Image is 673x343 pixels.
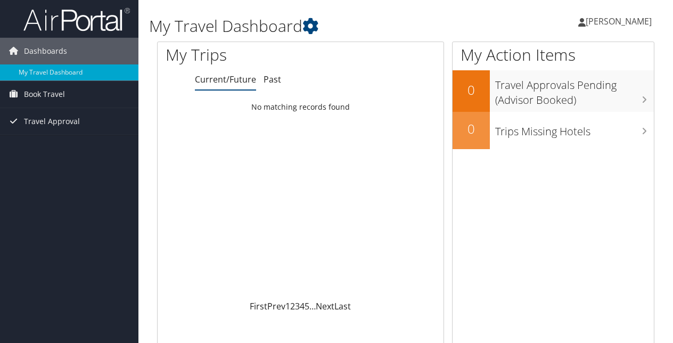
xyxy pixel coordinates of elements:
[267,300,285,312] a: Prev
[300,300,305,312] a: 4
[195,73,256,85] a: Current/Future
[495,119,654,139] h3: Trips Missing Hotels
[316,300,334,312] a: Next
[158,97,444,117] td: No matching records found
[149,15,491,37] h1: My Travel Dashboard
[453,81,490,99] h2: 0
[24,38,67,64] span: Dashboards
[24,108,80,135] span: Travel Approval
[578,5,662,37] a: [PERSON_NAME]
[586,15,652,27] span: [PERSON_NAME]
[495,72,654,108] h3: Travel Approvals Pending (Advisor Booked)
[453,44,654,66] h1: My Action Items
[285,300,290,312] a: 1
[290,300,295,312] a: 2
[24,81,65,108] span: Book Travel
[305,300,309,312] a: 5
[309,300,316,312] span: …
[23,7,130,32] img: airportal-logo.png
[166,44,316,66] h1: My Trips
[453,70,654,111] a: 0Travel Approvals Pending (Advisor Booked)
[334,300,351,312] a: Last
[295,300,300,312] a: 3
[453,120,490,138] h2: 0
[264,73,281,85] a: Past
[250,300,267,312] a: First
[453,112,654,149] a: 0Trips Missing Hotels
